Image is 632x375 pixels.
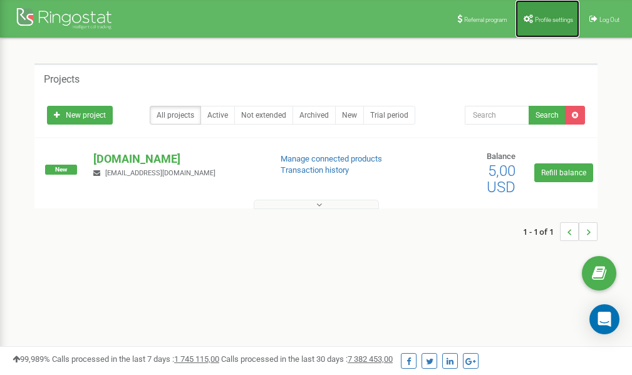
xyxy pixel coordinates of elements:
[174,354,219,364] u: 1 745 115,00
[150,106,201,125] a: All projects
[281,165,349,175] a: Transaction history
[523,210,598,254] nav: ...
[534,163,593,182] a: Refill balance
[52,354,219,364] span: Calls processed in the last 7 days :
[45,165,77,175] span: New
[348,354,393,364] u: 7 382 453,00
[234,106,293,125] a: Not extended
[47,106,113,125] a: New project
[105,169,215,177] span: [EMAIL_ADDRESS][DOMAIN_NAME]
[523,222,560,241] span: 1 - 1 of 1
[281,154,382,163] a: Manage connected products
[599,16,619,23] span: Log Out
[363,106,415,125] a: Trial period
[93,151,260,167] p: [DOMAIN_NAME]
[13,354,50,364] span: 99,989%
[221,354,393,364] span: Calls processed in the last 30 days :
[487,152,515,161] span: Balance
[200,106,235,125] a: Active
[487,162,515,196] span: 5,00 USD
[293,106,336,125] a: Archived
[335,106,364,125] a: New
[589,304,619,334] div: Open Intercom Messenger
[535,16,573,23] span: Profile settings
[465,106,529,125] input: Search
[529,106,566,125] button: Search
[464,16,507,23] span: Referral program
[44,74,80,85] h5: Projects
